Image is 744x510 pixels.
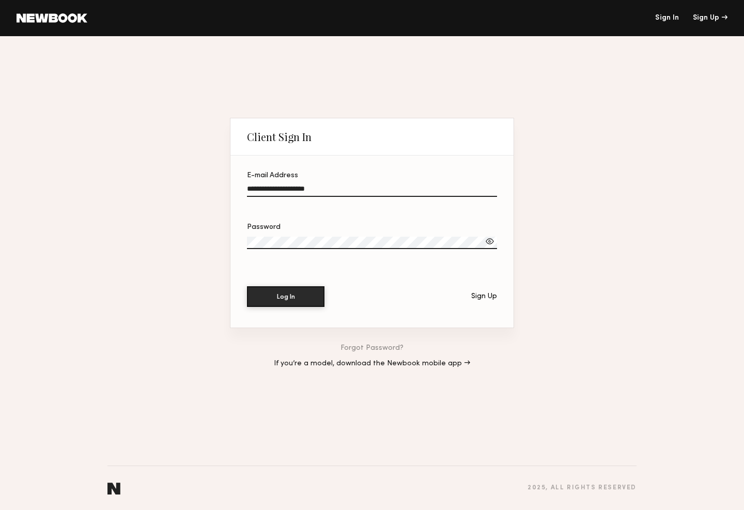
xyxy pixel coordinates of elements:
div: 2025 , all rights reserved [528,485,637,491]
div: Client Sign In [247,131,312,143]
a: If you’re a model, download the Newbook mobile app → [274,360,470,367]
div: Sign Up [471,293,497,300]
a: Forgot Password? [340,345,404,352]
button: Log In [247,286,324,307]
a: Sign In [655,14,679,22]
input: E-mail Address [247,185,497,197]
div: Sign Up [693,14,727,22]
div: Password [247,224,497,231]
div: E-mail Address [247,172,497,179]
input: Password [247,237,497,249]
